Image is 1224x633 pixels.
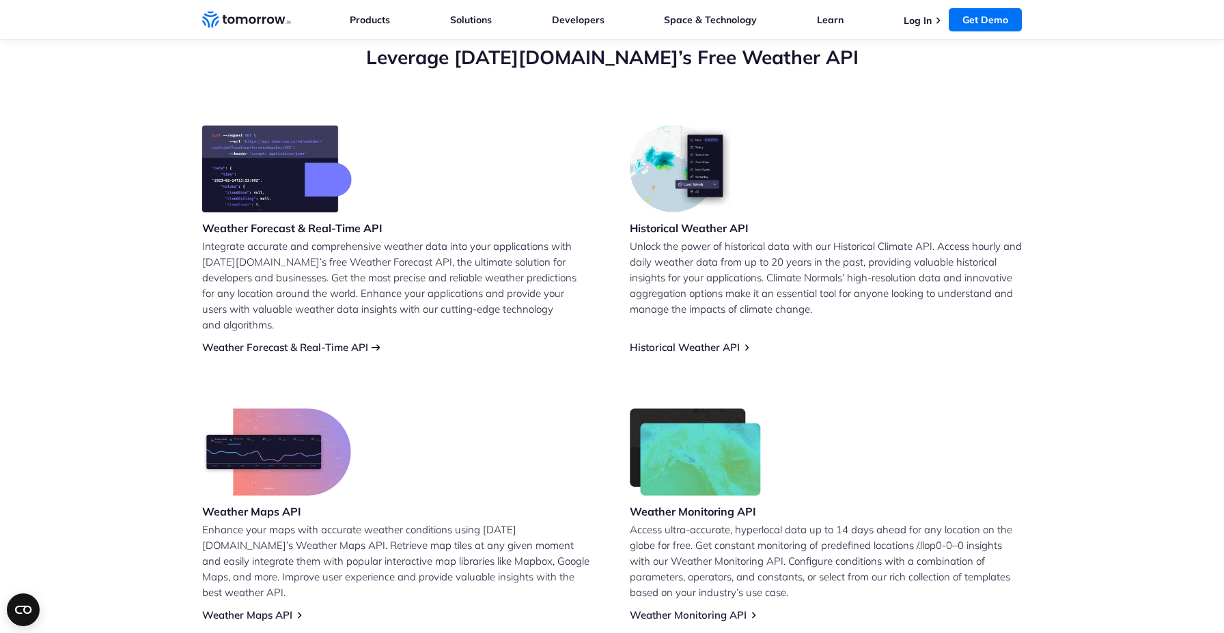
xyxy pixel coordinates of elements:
h3: Weather Monitoring API [630,504,761,519]
a: Get Demo [949,8,1022,31]
a: Solutions [450,14,492,26]
a: Historical Weather API [630,341,740,354]
h3: Weather Forecast & Real-Time API [202,221,382,236]
p: Unlock the power of historical data with our Historical Climate API. Access hourly and daily weat... [630,238,1022,317]
p: Enhance your maps with accurate weather conditions using [DATE][DOMAIN_NAME]’s Weather Maps API. ... [202,522,594,600]
p: Integrate accurate and comprehensive weather data into your applications with [DATE][DOMAIN_NAME]... [202,238,594,333]
p: Access ultra-accurate, hyperlocal data up to 14 days ahead for any location on the globe for free... [630,522,1022,600]
a: Developers [552,14,604,26]
a: Home link [202,10,291,30]
a: Weather Monitoring API [630,608,747,621]
a: Products [350,14,390,26]
button: Open CMP widget [7,593,40,626]
a: Space & Technology [664,14,757,26]
a: Weather Forecast & Real-Time API [202,341,368,354]
h3: Weather Maps API [202,504,351,519]
a: Log In [904,14,932,27]
a: Weather Maps API [202,608,292,621]
a: Learn [817,14,844,26]
h3: Historical Weather API [630,221,749,236]
h2: Leverage [DATE][DOMAIN_NAME]’s Free Weather API [202,44,1022,70]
